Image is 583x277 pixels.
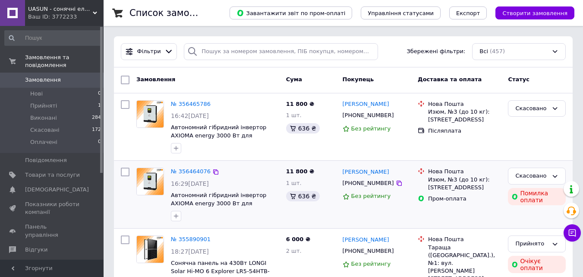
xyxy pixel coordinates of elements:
[343,76,374,83] span: Покупець
[343,236,389,244] a: [PERSON_NAME]
[171,124,266,146] a: Автономний гібридний інвертор AXIOMA energy 3000 Вт для квартири
[25,201,80,216] span: Показники роботи компанії
[428,176,501,191] div: Изюм, №3 (до 10 кг): [STREET_ADDRESS]
[479,48,488,56] span: Всі
[92,126,101,134] span: 172
[98,90,101,98] span: 0
[515,239,548,248] div: Прийнято
[428,168,501,175] div: Нова Пошта
[171,236,211,242] a: № 355890901
[508,76,529,83] span: Статус
[171,112,209,119] span: 16:42[DATE]
[428,127,501,135] div: Післяплата
[515,172,548,181] div: Скасовано
[136,168,164,195] a: Фото товару
[25,246,47,254] span: Відгуки
[351,193,391,199] span: Без рейтингу
[30,126,60,134] span: Скасовані
[236,9,345,17] span: Завантажити звіт по пром-оплаті
[341,110,396,121] div: [PHONE_NUMBER]
[495,6,574,19] button: Створити замовлення
[30,114,57,122] span: Виконані
[137,48,161,56] span: Фільтри
[171,168,211,175] a: № 356464076
[230,6,352,19] button: Завантажити звіт по пром-оплаті
[30,138,57,146] span: Оплачені
[25,54,104,69] span: Замовлення та повідомлення
[4,30,102,46] input: Пошук
[286,76,302,83] span: Cума
[428,108,501,124] div: Изюм, №3 (до 10 кг): [STREET_ADDRESS]
[25,186,89,194] span: [DEMOGRAPHIC_DATA]
[407,48,465,56] span: Збережені фільтри:
[449,6,487,19] button: Експорт
[515,104,548,113] div: Скасовано
[351,125,391,132] span: Без рейтингу
[136,100,164,128] a: Фото товару
[171,192,266,214] a: Автономний гібридний інвертор AXIOMA energy 3000 Вт для квартири
[508,256,566,273] div: Очікує оплати
[137,236,164,263] img: Фото товару
[286,101,314,107] span: 11 800 ₴
[490,48,505,54] span: (457)
[171,180,209,187] span: 16:29[DATE]
[286,112,302,118] span: 1 шт.
[136,76,175,83] span: Замовлення
[343,100,389,108] a: [PERSON_NAME]
[137,168,164,195] img: Фото товару
[98,138,101,146] span: 0
[351,261,391,267] span: Без рейтингу
[341,245,396,257] div: [PHONE_NUMBER]
[286,168,314,175] span: 11 800 ₴
[456,10,480,16] span: Експорт
[361,6,441,19] button: Управління статусами
[487,10,574,16] a: Створити замовлення
[25,223,80,239] span: Панель управління
[286,191,320,201] div: 636 ₴
[428,100,501,108] div: Нова Пошта
[286,236,310,242] span: 6 000 ₴
[341,178,396,189] div: [PHONE_NUMBER]
[28,5,93,13] span: UASUN - сонячні електростанції
[92,114,101,122] span: 284
[30,102,57,110] span: Прийняті
[418,76,482,83] span: Доставка та оплата
[428,236,501,243] div: Нова Пошта
[25,156,67,164] span: Повідомлення
[25,76,61,84] span: Замовлення
[25,171,80,179] span: Товари та послуги
[171,248,209,255] span: 18:27[DATE]
[502,10,567,16] span: Створити замовлення
[30,90,43,98] span: Нові
[136,236,164,263] a: Фото товару
[137,101,164,127] img: Фото товару
[171,101,211,107] a: № 356465786
[28,13,104,21] div: Ваш ID: 3772233
[286,248,302,254] span: 2 шт.
[368,10,434,16] span: Управління статусами
[343,168,389,176] a: [PERSON_NAME]
[286,123,320,134] div: 636 ₴
[428,195,501,203] div: Пром-оплата
[129,8,217,18] h1: Список замовлень
[286,180,302,186] span: 1 шт.
[184,43,378,60] input: Пошук за номером замовлення, ПІБ покупця, номером телефону, Email, номером накладної
[508,188,566,205] div: Помилка оплати
[564,224,581,242] button: Чат з покупцем
[98,102,101,110] span: 1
